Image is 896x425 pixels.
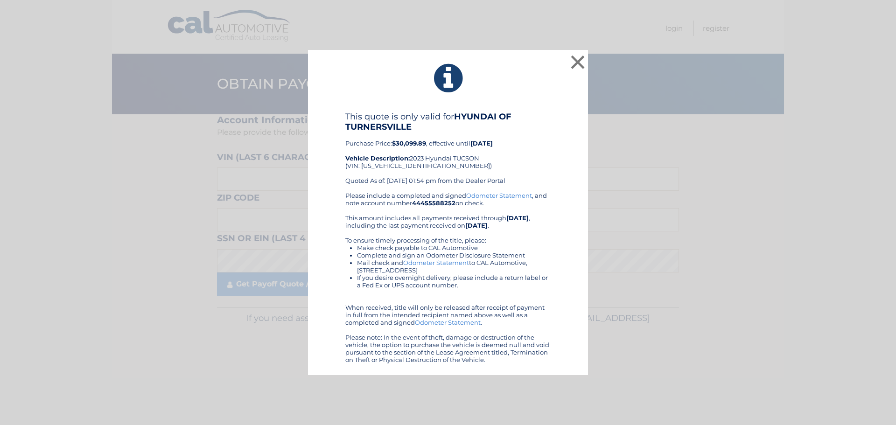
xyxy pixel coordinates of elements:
[345,111,551,192] div: Purchase Price: , effective until 2023 Hyundai TUCSON (VIN: [US_VEHICLE_IDENTIFICATION_NUMBER]) Q...
[392,139,426,147] b: $30,099.89
[357,259,551,274] li: Mail check and to CAL Automotive, [STREET_ADDRESS]
[345,111,511,132] b: HYUNDAI OF TURNERSVILLE
[568,53,587,71] button: ×
[415,319,481,326] a: Odometer Statement
[345,154,410,162] strong: Vehicle Description:
[357,274,551,289] li: If you desire overnight delivery, please include a return label or a Fed Ex or UPS account number.
[345,111,551,132] h4: This quote is only valid for
[470,139,493,147] b: [DATE]
[506,214,529,222] b: [DATE]
[357,251,551,259] li: Complete and sign an Odometer Disclosure Statement
[466,192,532,199] a: Odometer Statement
[465,222,488,229] b: [DATE]
[412,199,455,207] b: 44455588252
[357,244,551,251] li: Make check payable to CAL Automotive
[403,259,469,266] a: Odometer Statement
[345,192,551,363] div: Please include a completed and signed , and note account number on check. This amount includes al...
